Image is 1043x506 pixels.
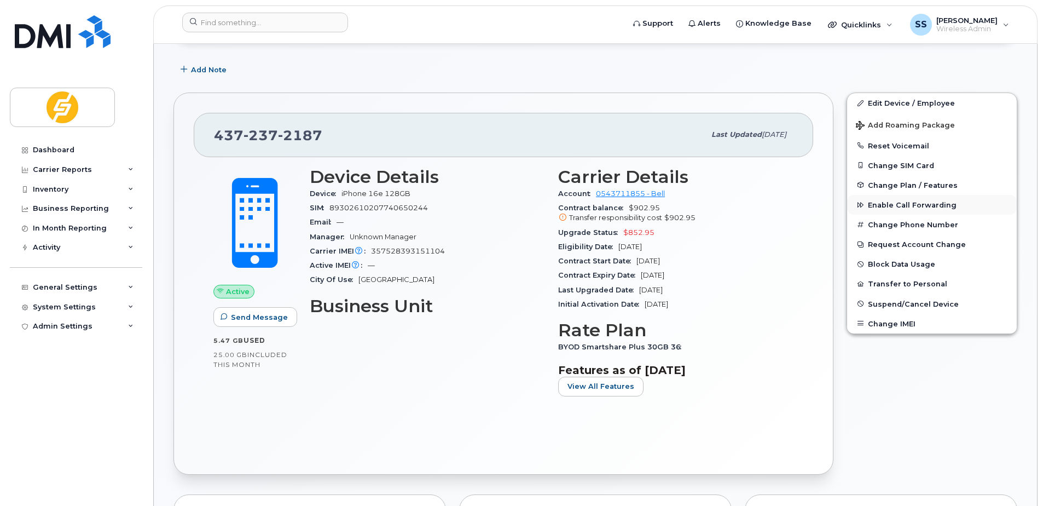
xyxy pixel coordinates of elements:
button: Send Message [213,307,297,327]
a: 0543711855 - Bell [596,189,665,198]
h3: Rate Plan [558,320,793,340]
span: Quicklinks [841,20,881,29]
span: Send Message [231,312,288,323]
button: Add Roaming Package [847,113,1017,136]
span: 237 [244,127,278,143]
span: — [337,218,344,226]
span: City Of Use [310,275,358,284]
span: Eligibility Date [558,243,618,251]
button: Request Account Change [847,234,1017,254]
span: 357528393151104 [371,247,445,255]
button: Suspend/Cancel Device [847,294,1017,314]
span: 5.47 GB [213,337,244,344]
button: Change IMEI [847,314,1017,334]
button: Transfer to Personal [847,274,1017,294]
span: Last Upgraded Date [558,286,639,294]
span: Add Roaming Package [856,121,955,131]
span: Alerts [698,18,721,29]
span: Last updated [711,130,762,139]
span: [DATE] [645,300,668,308]
span: Wireless Admin [936,25,998,33]
button: Change Phone Number [847,215,1017,234]
span: Transfer responsibility cost [569,214,662,222]
h3: Features as of [DATE] [558,364,793,377]
button: Add Note [173,60,236,79]
span: iPhone 16e 128GB [341,189,410,198]
button: View All Features [558,377,644,396]
span: [DATE] [641,271,664,279]
input: Find something... [182,13,348,32]
span: included this month [213,350,287,369]
a: Knowledge Base [728,13,819,34]
h3: Business Unit [310,296,545,316]
span: 437 [214,127,322,143]
button: Enable Call Forwarding [847,195,1017,215]
span: $902.95 [558,204,793,223]
span: Change Plan / Features [868,181,958,189]
a: Edit Device / Employee [847,93,1017,113]
span: used [244,336,265,344]
span: SS [915,18,927,31]
span: [DATE] [636,257,660,265]
span: [GEOGRAPHIC_DATA] [358,275,434,284]
span: Unknown Manager [350,233,416,241]
span: $902.95 [664,214,696,222]
span: Contract balance [558,204,629,212]
button: Change SIM Card [847,156,1017,175]
h3: Carrier Details [558,167,793,187]
span: Suspend/Cancel Device [868,300,959,308]
span: [DATE] [618,243,642,251]
span: [DATE] [639,286,663,294]
span: 2187 [278,127,322,143]
span: 25.00 GB [213,351,247,359]
span: Email [310,218,337,226]
span: Manager [310,233,350,241]
span: Active IMEI [310,261,368,269]
span: Device [310,189,341,198]
span: Contract Start Date [558,257,636,265]
span: Knowledge Base [745,18,812,29]
span: [PERSON_NAME] [936,16,998,25]
span: Active [226,286,250,297]
button: Reset Voicemail [847,136,1017,156]
a: Alerts [681,13,728,34]
span: [DATE] [762,130,786,139]
span: SIM [310,204,329,212]
span: $852.95 [623,228,654,237]
span: View All Features [567,381,634,392]
span: BYOD Smartshare Plus 30GB 36 [558,343,687,351]
span: Enable Call Forwarding [868,201,957,209]
span: — [368,261,375,269]
div: Stefan Suba [902,14,1017,36]
button: Block Data Usage [847,254,1017,274]
button: Change Plan / Features [847,175,1017,195]
h3: Device Details [310,167,545,187]
span: Add Note [191,65,227,75]
span: Initial Activation Date [558,300,645,308]
a: Support [625,13,681,34]
span: Account [558,189,596,198]
span: Support [642,18,673,29]
span: 89302610207740650244 [329,204,428,212]
div: Quicklinks [820,14,900,36]
span: Upgrade Status [558,228,623,237]
span: Carrier IMEI [310,247,371,255]
span: Contract Expiry Date [558,271,641,279]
